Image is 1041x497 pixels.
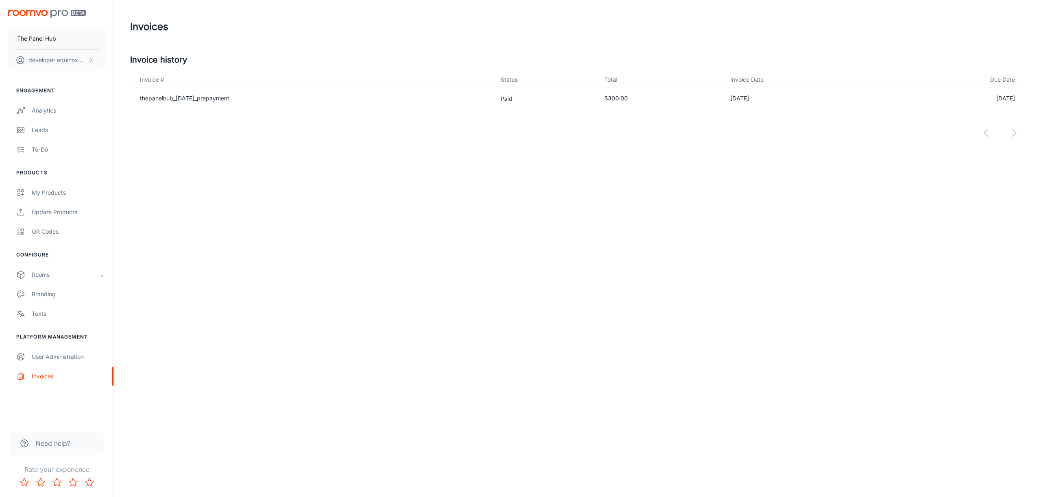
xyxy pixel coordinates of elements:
[598,87,724,110] td: $300.00
[501,94,591,103] p: Paid
[32,126,105,135] div: Leads
[883,87,1025,110] td: [DATE]
[8,10,86,18] img: Roomvo PRO Beta
[598,72,724,87] th: Total
[28,56,86,65] p: developer equinoxcell
[724,87,883,110] td: [DATE]
[32,106,105,115] div: Analytics
[17,34,56,43] p: The Panel Hub
[130,54,1025,66] h5: Invoice history
[8,28,105,49] button: The Panel Hub
[140,95,229,102] a: thepanelhub_[DATE]_prepayment
[883,72,1025,87] th: Due Date
[724,72,883,87] th: Invoice Date
[494,72,598,87] th: Status
[130,20,168,34] h1: Invoices
[8,50,105,71] button: developer equinoxcell
[130,72,494,87] th: Invoice #
[32,145,105,154] div: To-do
